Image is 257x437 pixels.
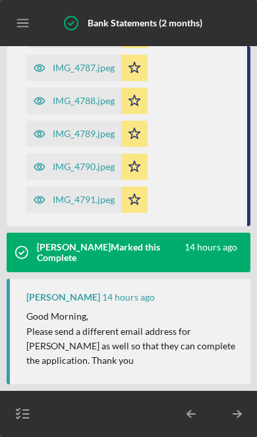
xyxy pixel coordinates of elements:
div: [PERSON_NAME] Marked this Complete [37,242,183,263]
button: IMG_4787.jpeg [26,55,148,81]
div: IMG_4788.jpeg [53,96,115,106]
time: 2025-09-03 12:26 [102,292,155,303]
div: IMG_4787.jpeg [53,63,115,73]
p: Good Morning, [26,309,237,324]
b: Bank Statements (2 months) [88,17,202,28]
div: IMG_4789.jpeg [53,129,115,139]
time: 2025-09-03 12:20 [185,242,237,263]
button: IMG_4791.jpeg [26,187,148,213]
p: Please send a different email address for [PERSON_NAME] as well so that they can complete the app... [26,324,237,368]
button: IMG_4788.jpeg [26,88,148,114]
div: [PERSON_NAME] [26,292,100,303]
div: IMG_4790.jpeg [53,161,115,172]
button: IMG_4790.jpeg [26,154,148,180]
div: IMG_4791.jpeg [53,194,115,205]
button: IMG_4789.jpeg [26,121,148,147]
